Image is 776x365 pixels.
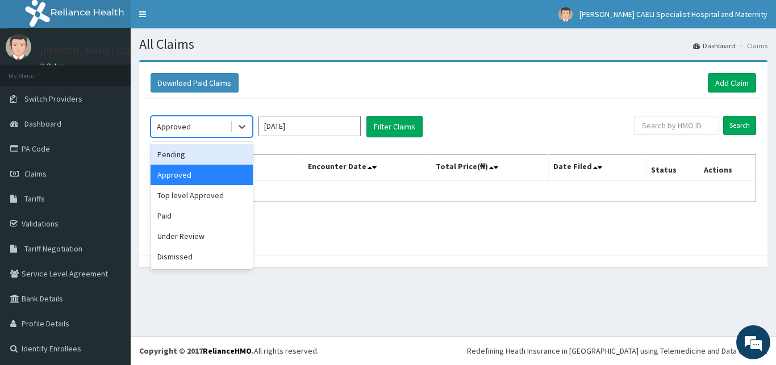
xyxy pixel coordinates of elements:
[139,37,767,52] h1: All Claims
[151,144,253,165] div: Pending
[693,41,735,51] a: Dashboard
[258,116,361,136] input: Select Month and Year
[151,205,253,226] div: Paid
[431,155,549,181] th: Total Price(₦)
[151,226,253,246] div: Under Review
[708,73,756,93] a: Add Claim
[558,7,573,22] img: User Image
[203,346,252,356] a: RelianceHMO
[723,116,756,135] input: Search
[151,246,253,267] div: Dismissed
[635,116,719,135] input: Search by HMO ID
[131,336,776,365] footer: All rights reserved.
[549,155,646,181] th: Date Filed
[139,346,254,356] strong: Copyright © 2017 .
[24,194,45,204] span: Tariffs
[24,119,61,129] span: Dashboard
[366,116,423,137] button: Filter Claims
[6,34,31,60] img: User Image
[646,155,699,181] th: Status
[24,244,82,254] span: Tariff Negotiation
[40,62,67,70] a: Online
[303,155,431,181] th: Encounter Date
[579,9,767,19] span: [PERSON_NAME] CAELI Specialist Hospital and Maternity
[157,121,191,132] div: Approved
[40,46,291,56] p: [PERSON_NAME] CAELI Specialist Hospital and Maternity
[24,169,47,179] span: Claims
[151,73,239,93] button: Download Paid Claims
[699,155,756,181] th: Actions
[151,185,253,205] div: Top level Approved
[467,345,767,356] div: Redefining Heath Insurance in [GEOGRAPHIC_DATA] using Telemedicine and Data Science!
[151,165,253,185] div: Approved
[736,41,767,51] li: Claims
[24,94,82,104] span: Switch Providers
